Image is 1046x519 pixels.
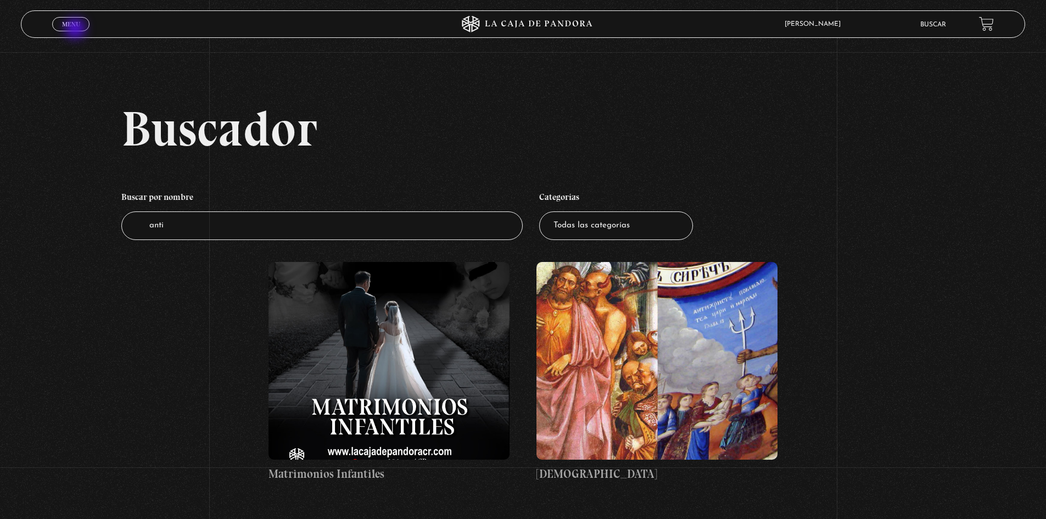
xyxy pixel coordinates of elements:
a: Matrimonios Infantiles [269,262,510,483]
h2: Buscador [121,104,1025,153]
h4: [DEMOGRAPHIC_DATA] [536,465,777,483]
h4: Buscar por nombre [121,186,523,211]
span: Cerrar [58,30,84,38]
h4: Matrimonios Infantiles [269,465,510,483]
a: View your shopping cart [979,16,994,31]
span: Menu [62,21,80,27]
a: Buscar [920,21,946,28]
h4: Categorías [539,186,693,211]
span: [PERSON_NAME] [779,21,852,27]
a: [DEMOGRAPHIC_DATA] [536,262,777,483]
